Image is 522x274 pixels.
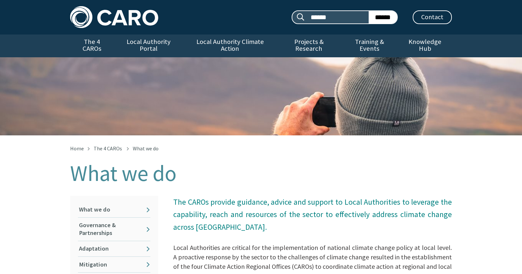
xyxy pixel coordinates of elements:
[70,145,84,152] a: Home
[133,145,159,152] span: What we do
[114,34,183,57] a: Local Authority Portal
[398,34,452,57] a: Knowledge Hub
[183,34,276,57] a: Local Authority Climate Action
[78,257,150,272] a: Mitigation
[70,161,452,185] h1: What we do
[277,34,341,57] a: Projects & Research
[94,145,122,152] a: The 4 CAROs
[341,34,398,57] a: Training & Events
[173,197,452,232] span: The CAROs provide guidance, advice and support to Local Authorities to leverage the capability, r...
[70,34,114,57] a: The 4 CAROs
[78,218,150,241] a: Governance & Partnerships
[70,6,158,28] img: Caro logo
[413,10,452,24] a: Contact
[78,241,150,256] a: Adaptation
[78,202,150,217] a: What we do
